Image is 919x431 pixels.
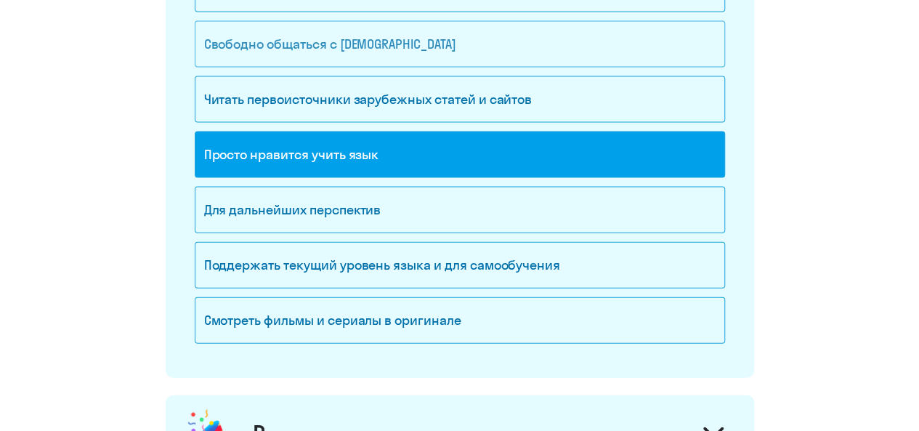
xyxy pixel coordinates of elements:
div: Поддержать текущий уровень языка и для cамообучения [195,242,725,289]
div: Просто нравится учить язык [195,132,725,178]
div: Смотреть фильмы и сериалы в оригинале [195,297,725,344]
div: Для дальнейших перспектив [195,187,725,233]
div: Читать первоисточники зарубежных статей и сайтов [195,76,725,123]
div: Свободно общаться с [DEMOGRAPHIC_DATA] [195,21,725,68]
